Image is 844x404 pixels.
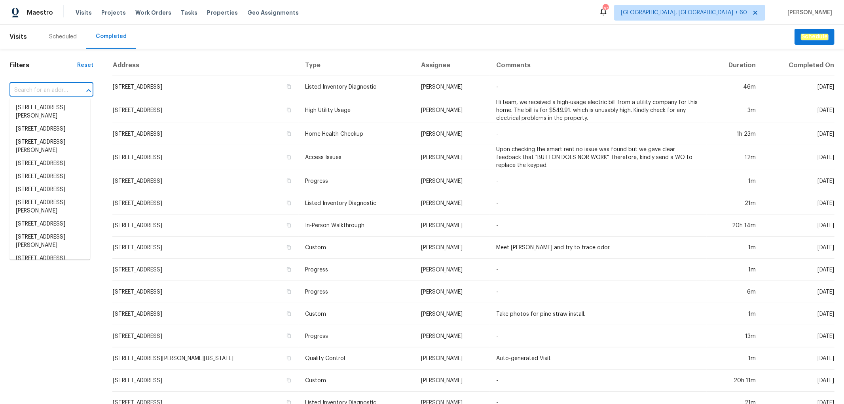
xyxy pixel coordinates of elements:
[801,34,828,40] em: Schedule
[285,244,292,251] button: Copy Address
[9,84,71,97] input: Search for an address...
[49,33,77,41] div: Scheduled
[762,259,835,281] td: [DATE]
[707,55,762,76] th: Duration
[415,259,490,281] td: [PERSON_NAME]
[490,170,707,192] td: -
[415,98,490,123] td: [PERSON_NAME]
[299,98,415,123] td: High Utility Usage
[112,303,299,325] td: [STREET_ADDRESS]
[9,157,90,170] li: [STREET_ADDRESS]
[415,76,490,98] td: [PERSON_NAME]
[707,76,762,98] td: 46m
[762,55,835,76] th: Completed On
[9,101,90,123] li: [STREET_ADDRESS][PERSON_NAME]
[285,199,292,207] button: Copy Address
[415,55,490,76] th: Assignee
[112,347,299,370] td: [STREET_ADDRESS][PERSON_NAME][US_STATE]
[112,76,299,98] td: [STREET_ADDRESS]
[707,214,762,237] td: 20h 14m
[762,76,835,98] td: [DATE]
[285,154,292,161] button: Copy Address
[707,347,762,370] td: 1m
[490,123,707,145] td: -
[299,145,415,170] td: Access Issues
[707,325,762,347] td: 13m
[112,214,299,237] td: [STREET_ADDRESS]
[795,29,835,45] button: Schedule
[285,177,292,184] button: Copy Address
[285,222,292,229] button: Copy Address
[707,145,762,170] td: 12m
[9,252,90,265] li: [STREET_ADDRESS]
[299,170,415,192] td: Progress
[707,259,762,281] td: 1m
[9,123,90,136] li: [STREET_ADDRESS]
[112,237,299,259] td: [STREET_ADDRESS]
[415,237,490,259] td: [PERSON_NAME]
[490,55,707,76] th: Comments
[415,192,490,214] td: [PERSON_NAME]
[603,5,608,13] div: 708
[299,55,415,76] th: Type
[299,123,415,145] td: Home Health Checkup
[490,370,707,392] td: -
[9,196,90,218] li: [STREET_ADDRESS][PERSON_NAME]
[207,9,238,17] span: Properties
[299,76,415,98] td: Listed Inventory Diagnostic
[415,145,490,170] td: [PERSON_NAME]
[9,28,27,46] span: Visits
[112,170,299,192] td: [STREET_ADDRESS]
[415,123,490,145] td: [PERSON_NAME]
[707,237,762,259] td: 1m
[285,332,292,340] button: Copy Address
[299,259,415,281] td: Progress
[707,170,762,192] td: 1m
[9,231,90,252] li: [STREET_ADDRESS][PERSON_NAME]
[415,170,490,192] td: [PERSON_NAME]
[762,145,835,170] td: [DATE]
[762,303,835,325] td: [DATE]
[707,370,762,392] td: 20h 11m
[135,9,171,17] span: Work Orders
[415,303,490,325] td: [PERSON_NAME]
[112,145,299,170] td: [STREET_ADDRESS]
[707,192,762,214] td: 21m
[784,9,832,17] span: [PERSON_NAME]
[299,214,415,237] td: In-Person Walkthrough
[285,288,292,295] button: Copy Address
[299,237,415,259] td: Custom
[83,85,94,96] button: Close
[112,325,299,347] td: [STREET_ADDRESS]
[299,192,415,214] td: Listed Inventory Diagnostic
[112,55,299,76] th: Address
[247,9,299,17] span: Geo Assignments
[621,9,747,17] span: [GEOGRAPHIC_DATA], [GEOGRAPHIC_DATA] + 60
[285,83,292,90] button: Copy Address
[490,98,707,123] td: Hi team, we received a high-usage electric bill from a utility company for this home. The bill is...
[76,9,92,17] span: Visits
[112,192,299,214] td: [STREET_ADDRESS]
[9,218,90,231] li: [STREET_ADDRESS]
[96,32,127,40] div: Completed
[490,259,707,281] td: -
[181,10,197,15] span: Tasks
[285,377,292,384] button: Copy Address
[285,266,292,273] button: Copy Address
[707,303,762,325] td: 1m
[285,310,292,317] button: Copy Address
[415,281,490,303] td: [PERSON_NAME]
[490,347,707,370] td: Auto-generated Visit
[299,370,415,392] td: Custom
[707,123,762,145] td: 1h 23m
[762,370,835,392] td: [DATE]
[112,123,299,145] td: [STREET_ADDRESS]
[415,325,490,347] td: [PERSON_NAME]
[707,281,762,303] td: 6m
[762,281,835,303] td: [DATE]
[762,325,835,347] td: [DATE]
[415,347,490,370] td: [PERSON_NAME]
[112,370,299,392] td: [STREET_ADDRESS]
[490,237,707,259] td: Meet [PERSON_NAME] and try to trace odor.
[762,347,835,370] td: [DATE]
